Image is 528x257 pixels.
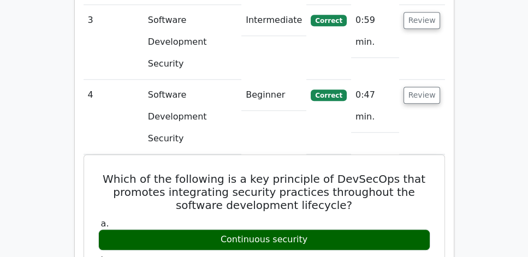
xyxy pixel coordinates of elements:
td: Beginner [241,80,306,111]
td: 4 [84,80,144,154]
td: Software Development Security [144,80,241,154]
div: Continuous security [98,229,430,250]
td: 0:59 min. [351,5,399,58]
td: Intermediate [241,5,306,36]
td: Software Development Security [144,5,241,80]
span: a. [101,218,109,229]
td: 3 [84,5,144,80]
h5: Which of the following is a key principle of DevSecOps that promotes integrating security practic... [97,172,431,212]
button: Review [404,12,441,29]
span: Correct [311,89,346,100]
span: Correct [311,15,346,26]
button: Review [404,87,441,104]
td: 0:47 min. [351,80,399,133]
